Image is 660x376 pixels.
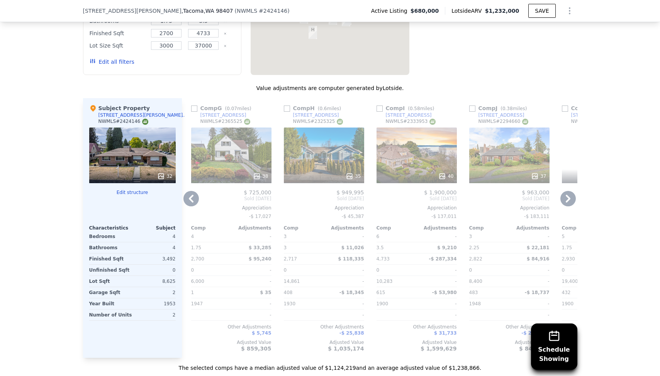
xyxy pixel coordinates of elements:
span: $ 1,035,174 [328,345,364,352]
span: 5 [562,234,565,239]
div: Finished Sqft [89,254,131,264]
div: 2 [135,310,175,320]
span: 2,822 [469,256,482,262]
div: 1947 [191,298,230,309]
span: 0 [377,267,380,273]
div: 2 [134,287,176,298]
div: - [326,265,364,276]
div: - [418,265,457,276]
div: NWMLS # 2365525 [200,118,250,125]
span: , WA 98407 [204,8,233,14]
div: Adjustments [417,225,457,231]
span: $ 22,181 [527,245,550,250]
span: $ 859,305 [241,345,271,352]
div: 40 [438,172,453,180]
button: Edit structure [89,189,176,196]
span: 2,717 [284,256,297,262]
span: 3 [284,234,287,239]
div: - [511,265,550,276]
div: Comp I [377,104,438,112]
span: 3 [469,234,472,239]
div: Characteristics [89,225,132,231]
span: 432 [562,290,571,295]
a: [STREET_ADDRESS] [469,112,524,118]
div: - [233,265,271,276]
span: 0.6 [319,106,327,111]
span: $ 33,285 [249,245,271,250]
div: Bedrooms [89,231,131,242]
div: Adjusted Value [469,339,550,345]
span: [STREET_ADDRESS][PERSON_NAME] [83,7,182,15]
span: 2,930 [562,256,575,262]
span: $ 1,900,000 [424,189,457,196]
div: - [326,231,364,242]
span: -$ 53,980 [432,290,457,295]
div: Value adjustments are computer generated by Lotside . [83,84,577,92]
div: Comp K [562,104,625,112]
div: 8,625 [134,276,176,287]
div: 1.75 [562,242,601,253]
img: NWMLS Logo [522,119,528,125]
span: $ 31,733 [434,330,457,336]
span: -$ 18,345 [339,290,364,295]
span: $ 949,995 [336,189,364,196]
div: - [233,231,271,242]
div: 37 [531,172,546,180]
div: 1900 [377,298,415,309]
span: ( miles) [405,106,437,111]
span: Active Listing [371,7,411,15]
span: Sold [DATE] [284,196,364,202]
span: 408 [284,290,293,295]
div: [STREET_ADDRESS] [293,112,339,118]
div: - [326,276,364,287]
span: $1,232,000 [485,8,519,14]
div: Lot Size Sqft [90,40,146,51]
div: - [511,310,550,320]
div: Subject [132,225,176,231]
span: 19,400 [562,279,578,284]
div: 0 [134,265,176,276]
span: 0.07 [227,106,237,111]
div: ( ) [234,7,289,15]
div: - [233,310,271,320]
div: Comp H [284,104,344,112]
span: 1 [191,290,194,295]
span: 0 [191,267,194,273]
div: 1930 [284,298,322,309]
span: -$ 45,387 [342,214,364,219]
div: Comp [469,225,509,231]
div: Year Built [89,298,131,309]
div: - [418,310,457,320]
div: Finished Sqft [90,28,146,39]
div: 1953 [134,298,176,309]
span: 0 [562,267,565,273]
button: Edit all filters [90,58,134,66]
div: Adjusted Value [377,339,457,345]
div: - [418,298,457,309]
div: [STREET_ADDRESS] [200,112,246,118]
button: Clear [224,32,227,35]
span: $ 725,000 [244,189,271,196]
div: 4 [134,231,176,242]
div: Unfinished Sqft [89,265,131,276]
div: Bathrooms [89,242,131,253]
button: Clear [224,44,227,48]
div: The selected comps have a median adjusted value of $1,124,219 and an average adjusted value of $1... [83,358,577,372]
span: -$ 183,111 [524,214,549,219]
span: $ 95,240 [249,256,271,262]
span: 0 [469,267,472,273]
span: -$ 202,562 [521,330,549,336]
span: -$ 17,027 [249,214,271,219]
span: Sold [DATE] [469,196,550,202]
div: - [562,211,642,222]
span: Sold [DATE] [377,196,457,202]
div: - [326,310,364,320]
span: 2,700 [191,256,204,262]
img: NWMLS Logo [142,119,148,125]
div: - [511,298,550,309]
span: $ 118,335 [338,256,364,262]
button: SAVE [528,4,555,18]
div: - [418,231,457,242]
div: NWMLS # 2353274 [571,118,621,125]
div: Appreciation [562,205,642,211]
